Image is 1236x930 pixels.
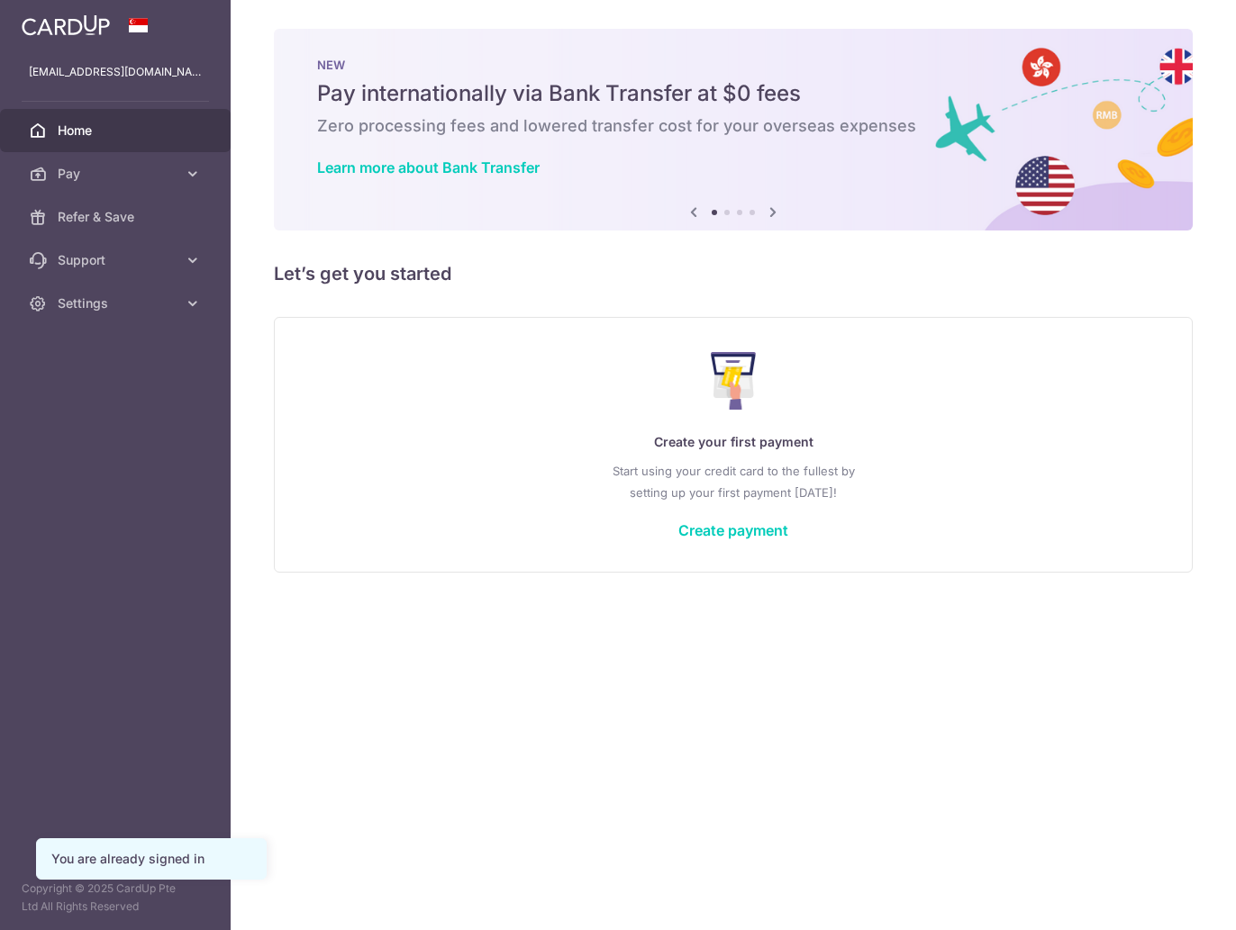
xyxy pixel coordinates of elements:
[58,165,177,183] span: Pay
[711,352,757,410] img: Make Payment
[311,460,1156,503] p: Start using your credit card to the fullest by setting up your first payment [DATE]!
[678,521,788,539] a: Create payment
[317,158,540,176] a: Learn more about Bank Transfer
[311,431,1156,453] p: Create your first payment
[22,14,110,36] img: CardUp
[274,259,1193,288] h5: Let’s get you started
[29,63,202,81] p: [EMAIL_ADDRESS][DOMAIN_NAME]
[317,58,1150,72] p: NEW
[317,115,1150,137] h6: Zero processing fees and lowered transfer cost for your overseas expenses
[58,208,177,226] span: Refer & Save
[58,251,177,269] span: Support
[51,850,251,868] div: You are already signed in
[58,294,177,312] span: Settings
[274,29,1193,230] img: Bank transfer banner
[317,79,1150,108] h5: Pay internationally via Bank Transfer at $0 fees
[58,122,177,140] span: Home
